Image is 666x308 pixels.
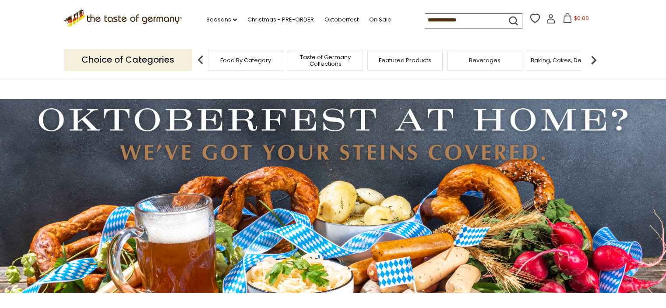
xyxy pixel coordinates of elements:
[469,57,500,64] a: Beverages
[379,57,431,64] a: Featured Products
[531,57,599,64] a: Baking, Cakes, Desserts
[557,13,595,26] button: $0.00
[369,15,391,25] a: On Sale
[206,15,237,25] a: Seasons
[247,15,314,25] a: Christmas - PRE-ORDER
[574,14,589,22] span: $0.00
[324,15,359,25] a: Oktoberfest
[64,49,192,71] p: Choice of Categories
[220,57,271,64] a: Food By Category
[192,51,209,69] img: previous arrow
[585,51,603,69] img: next arrow
[290,54,360,67] a: Taste of Germany Collections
